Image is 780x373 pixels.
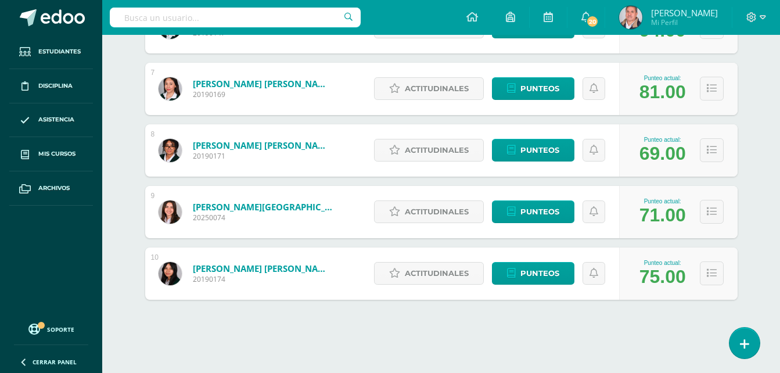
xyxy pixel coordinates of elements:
a: Punteos [492,262,574,285]
span: Actitudinales [405,201,469,223]
span: Cerrar panel [33,358,77,366]
div: 75.00 [639,266,686,288]
a: Archivos [9,171,93,206]
a: [PERSON_NAME][GEOGRAPHIC_DATA] [193,201,332,213]
span: Asistencia [38,115,74,124]
span: 20 [586,15,599,28]
a: Punteos [492,200,574,223]
span: Archivos [38,184,70,193]
img: a49bd08f0c23afd3a74596af3a56e09a.png [159,77,182,101]
div: Punteo actual: [639,75,686,81]
a: Punteos [492,139,574,162]
a: Soporte [14,321,88,336]
span: Mi Perfil [651,17,718,27]
a: Actitudinales [374,262,484,285]
span: [PERSON_NAME] [651,7,718,19]
span: Actitudinales [405,263,469,284]
a: Actitudinales [374,139,484,162]
a: Estudiantes [9,35,93,69]
a: [PERSON_NAME] [PERSON_NAME] [193,78,332,89]
img: c27fd89b88b6e4d05161a9a620321d65.png [159,262,182,285]
a: Actitudinales [374,200,484,223]
span: Mis cursos [38,149,76,159]
span: Punteos [520,139,559,161]
div: 8 [151,130,155,138]
span: Actitudinales [405,139,469,161]
a: Asistencia [9,103,93,138]
div: 81.00 [639,81,686,103]
a: Punteos [492,77,574,100]
span: 20190169 [193,89,332,99]
img: c96a423fd71b76c16867657e46671b28.png [619,6,642,29]
a: [PERSON_NAME] [PERSON_NAME] [193,263,332,274]
span: Disciplina [38,81,73,91]
div: Punteo actual: [639,137,686,143]
a: Actitudinales [374,77,484,100]
div: 10 [151,253,159,261]
div: Punteo actual: [639,260,686,266]
img: b09b4849e4cd7a3142ffd2c4a6afacab.png [159,139,182,162]
span: Actitudinales [405,78,469,99]
span: 20250074 [193,213,332,223]
a: [PERSON_NAME] [PERSON_NAME] [193,139,332,151]
span: Estudiantes [38,47,81,56]
span: Soporte [47,325,74,333]
span: Punteos [520,201,559,223]
a: Disciplina [9,69,93,103]
span: 20190174 [193,274,332,284]
img: 7e3e1e21762f35e8a481b39a1bfc5b4d.png [159,200,182,224]
span: 20190171 [193,151,332,161]
input: Busca un usuario... [110,8,361,27]
span: Punteos [520,78,559,99]
div: 71.00 [639,205,686,226]
div: 9 [151,192,155,200]
div: Punteo actual: [639,198,686,205]
div: 7 [151,69,155,77]
div: 69.00 [639,143,686,164]
a: Mis cursos [9,137,93,171]
span: Punteos [520,263,559,284]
